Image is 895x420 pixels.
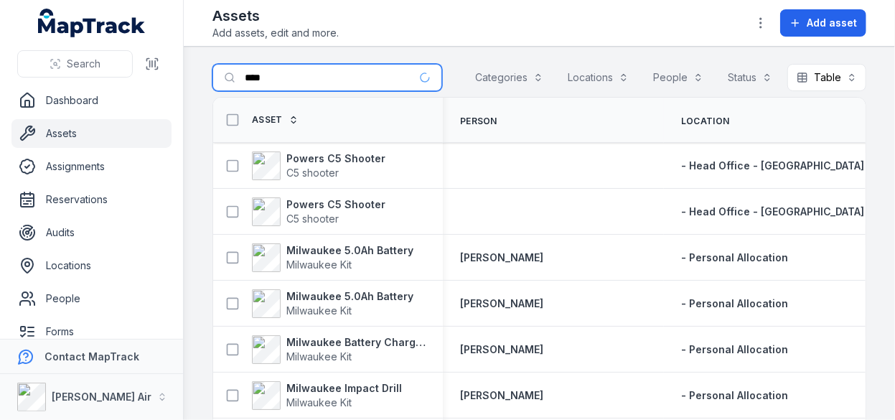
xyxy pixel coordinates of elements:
[286,396,352,409] span: Milwaukee Kit
[252,381,402,410] a: Milwaukee Impact DrillMilwaukee Kit
[11,119,172,148] a: Assets
[286,335,426,350] strong: Milwaukee Battery Charger
[17,50,133,78] button: Search
[460,388,543,403] a: [PERSON_NAME]
[681,297,788,309] span: - Personal Allocation
[11,284,172,313] a: People
[681,205,864,218] span: - Head Office - [GEOGRAPHIC_DATA]
[286,213,339,225] span: C5 shooter
[252,151,385,180] a: Powers C5 ShooterC5 shooter
[212,6,339,26] h2: Assets
[252,114,283,126] span: Asset
[286,197,385,212] strong: Powers C5 Shooter
[681,297,788,311] a: - Personal Allocation
[11,251,172,280] a: Locations
[807,16,857,30] span: Add asset
[252,289,413,318] a: Milwaukee 5.0Ah BatteryMilwaukee Kit
[44,350,139,363] strong: Contact MapTrack
[681,389,788,401] span: - Personal Allocation
[286,243,413,258] strong: Milwaukee 5.0Ah Battery
[252,114,299,126] a: Asset
[718,64,782,91] button: Status
[681,343,788,355] span: - Personal Allocation
[286,258,352,271] span: Milwaukee Kit
[681,159,864,172] span: - Head Office - [GEOGRAPHIC_DATA]
[558,64,638,91] button: Locations
[67,57,100,71] span: Search
[286,151,385,166] strong: Powers C5 Shooter
[681,116,729,127] span: Location
[286,304,352,317] span: Milwaukee Kit
[252,335,426,364] a: Milwaukee Battery ChargerMilwaukee Kit
[460,342,543,357] a: [PERSON_NAME]
[460,116,497,127] span: Person
[286,381,402,396] strong: Milwaukee Impact Drill
[681,205,864,219] a: - Head Office - [GEOGRAPHIC_DATA]
[212,26,339,40] span: Add assets, edit and more.
[286,167,339,179] span: C5 shooter
[681,251,788,263] span: - Personal Allocation
[11,86,172,115] a: Dashboard
[681,159,864,173] a: - Head Office - [GEOGRAPHIC_DATA]
[681,342,788,357] a: - Personal Allocation
[52,391,151,403] strong: [PERSON_NAME] Air
[38,9,146,37] a: MapTrack
[644,64,713,91] button: People
[11,317,172,346] a: Forms
[286,289,413,304] strong: Milwaukee 5.0Ah Battery
[780,9,866,37] button: Add asset
[460,297,543,311] a: [PERSON_NAME]
[11,152,172,181] a: Assignments
[787,64,866,91] button: Table
[11,218,172,247] a: Audits
[681,388,788,403] a: - Personal Allocation
[460,251,543,265] a: [PERSON_NAME]
[252,243,413,272] a: Milwaukee 5.0Ah BatteryMilwaukee Kit
[681,251,788,265] a: - Personal Allocation
[286,350,352,363] span: Milwaukee Kit
[252,197,385,226] a: Powers C5 ShooterC5 shooter
[466,64,553,91] button: Categories
[11,185,172,214] a: Reservations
